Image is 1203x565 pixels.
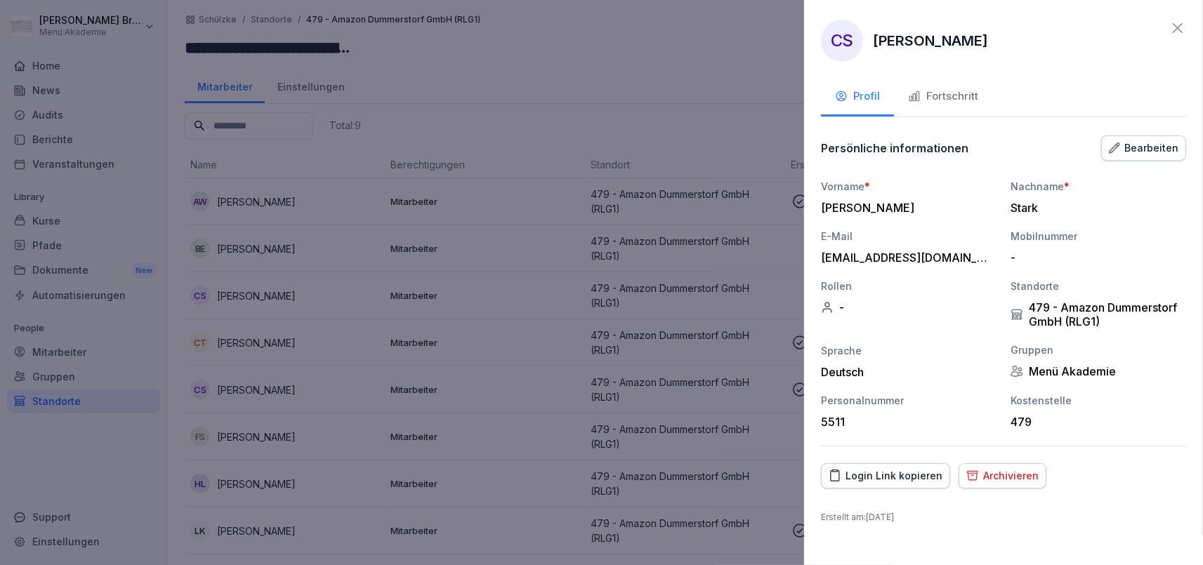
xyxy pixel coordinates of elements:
[966,468,1039,484] div: Archivieren
[1011,415,1179,429] div: 479
[821,343,997,358] div: Sprache
[1109,140,1178,156] div: Bearbeiten
[821,365,997,379] div: Deutsch
[1011,251,1179,265] div: -
[821,393,997,408] div: Personalnummer
[1011,364,1186,378] div: Menü Akademie
[908,88,978,105] div: Fortschritt
[835,88,880,105] div: Profil
[821,300,997,314] div: -
[1011,201,1179,215] div: Stark
[1011,229,1186,244] div: Mobilnummer
[821,229,997,244] div: E-Mail
[1101,135,1186,161] button: Bearbeiten
[1011,179,1186,194] div: Nachname
[821,463,950,488] button: Login Link kopieren
[821,279,997,293] div: Rollen
[1011,393,1186,408] div: Kostenstelle
[821,79,894,117] button: Profil
[821,179,997,194] div: Vorname
[959,463,1046,488] button: Archivieren
[821,415,990,429] div: 5511
[821,511,1186,524] p: Erstellt am : [DATE]
[894,79,992,117] button: Fortschritt
[821,141,968,155] p: Persönliche informationen
[821,251,990,265] div: [EMAIL_ADDRESS][DOMAIN_NAME]
[821,201,990,215] div: [PERSON_NAME]
[829,468,942,484] div: Login Link kopieren
[1011,343,1186,357] div: Gruppen
[1011,279,1186,293] div: Standorte
[821,20,863,62] div: CS
[1011,300,1186,328] div: 479 - Amazon Dummerstorf GmbH (RLG1)
[873,30,988,51] p: [PERSON_NAME]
